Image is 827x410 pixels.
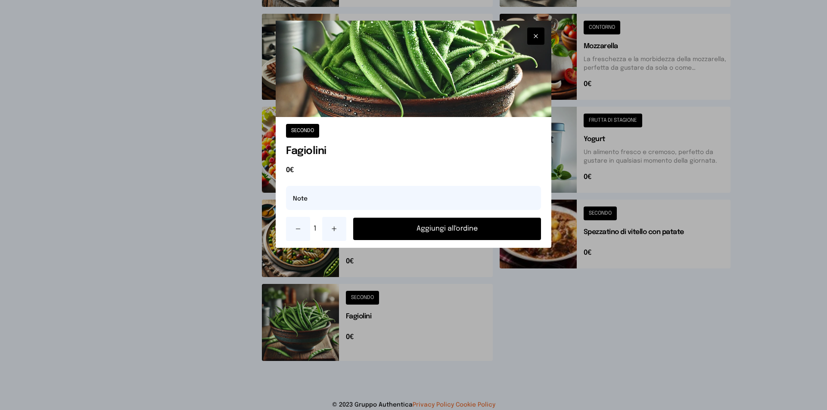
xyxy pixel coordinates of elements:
img: Fagiolini [276,21,551,117]
h1: Fagiolini [286,145,541,158]
span: 0€ [286,165,541,176]
button: Aggiungi all'ordine [353,218,541,240]
button: SECONDO [286,124,319,138]
span: 1 [314,224,319,234]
